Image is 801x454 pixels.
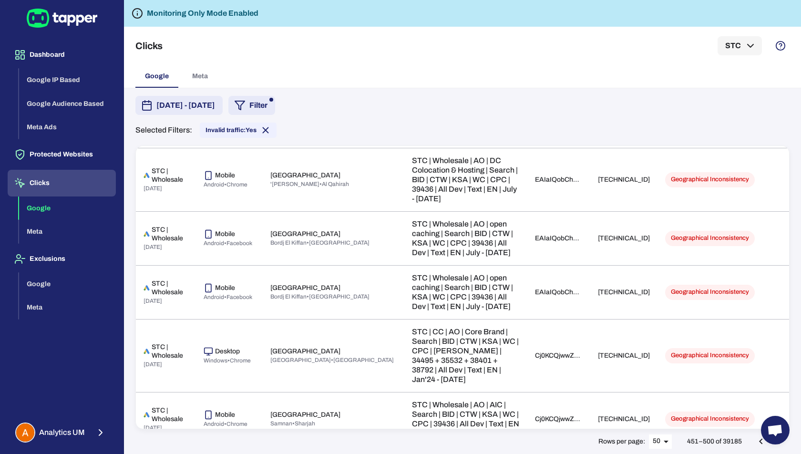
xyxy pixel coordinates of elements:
[132,8,143,19] svg: Tapper is not blocking any fraudulent activity for this domain
[665,234,755,242] span: Geographical Inconsistency
[535,175,583,184] div: EAIaIQobChMIhbWixM-WjwMV0qVQBh1WrTNcEAAYASAAEgKl__D_BwE
[144,298,162,304] span: [DATE]
[152,226,188,243] p: STC | Wholesale
[665,415,755,423] span: Geographical Inconsistency
[761,416,790,444] a: Open chat
[19,123,116,131] a: Meta Ads
[270,181,349,187] span: '[PERSON_NAME] • Al Qahirah
[152,406,188,423] p: STC | Wholesale
[135,96,223,115] button: [DATE] - [DATE]
[147,8,258,19] h6: Monitoring Only Mode Enabled
[152,167,188,184] p: STC | Wholesale
[8,170,116,196] button: Clicks
[200,123,277,138] div: Invalid traffic:Yes
[19,115,116,139] button: Meta Ads
[215,284,235,292] p: Mobile
[178,65,221,88] button: Meta
[412,273,520,311] p: STC | Wholesale | AO | open caching | Search | BID | CTW | KSA | WC | CPC | 39436 | All Dev | Tex...
[598,437,645,446] p: Rows per page:
[590,392,657,446] td: [TECHNICAL_ID]
[270,347,340,356] p: [GEOGRAPHIC_DATA]
[204,181,247,188] span: Android • Chrome
[19,99,116,107] a: Google Audience Based
[16,423,34,442] img: Analytics UM
[135,65,178,88] button: Google
[649,434,672,448] div: 50
[270,171,340,180] p: [GEOGRAPHIC_DATA]
[687,437,742,446] p: 451–500 of 39185
[535,415,583,423] div: Cj0KCQjwwZDFBhCpARIsAB95qO3LzFG6D5oWEX3aMRD1IDpLI_sIdEXVqp30mX8M_hhHMsbX2pNKvCAaAvz1EALw_wcB
[751,432,770,451] button: Go to previous page
[204,240,252,247] span: Android • Facebook
[270,284,340,292] p: [GEOGRAPHIC_DATA]
[19,92,116,116] button: Google Audience Based
[215,347,240,356] p: Desktop
[144,424,162,431] span: [DATE]
[412,219,520,258] p: STC | Wholesale | AO | open caching | Search | BID | CTW | KSA | WC | CPC | 39436 | All Dev | Tex...
[270,411,340,419] p: [GEOGRAPHIC_DATA]
[665,288,755,296] span: Geographical Inconsistency
[156,100,215,111] span: [DATE] - [DATE]
[590,265,657,319] td: [TECHNICAL_ID]
[135,65,790,88] div: platform selection
[665,175,755,184] span: Geographical Inconsistency
[412,156,520,204] p: STC | Wholesale | AO | DC Colocation & Hosting | Search | BID | CTW | KSA | WC | CPC | 39436 | Al...
[39,428,85,437] span: Analytics UM
[665,351,755,360] span: Geographical Inconsistency
[19,303,116,311] a: Meta
[19,272,116,296] button: Google
[144,244,162,250] span: [DATE]
[8,419,116,446] button: Analytics UMAnalytics UM
[590,211,657,265] td: [TECHNICAL_ID]
[535,234,583,243] div: EAIaIQobChMIvdenus-WjwMV-aqDBx28IAnsEAAYASAAEgKtsvD_BwE
[270,357,394,363] span: [GEOGRAPHIC_DATA] • [GEOGRAPHIC_DATA]
[19,203,116,211] a: Google
[535,351,583,360] div: Cj0KCQjwwZDFBhCpARIsAB95qO3FSxgMPat9VG9LfhK04QhbiDk9zMJVWJeqpSbYWokmZCYf25Z5-CwaAgRUEALw_wcB
[215,171,235,180] p: Mobile
[412,400,520,438] p: STC | Wholesale | AO | AIC | Search | BID | CTW | KSA | WC | CPC | 39436 | All Dev | Text | EN | ...
[590,319,657,392] td: [TECHNICAL_ID]
[205,126,257,134] span: Invalid traffic: Yes
[19,75,116,83] a: Google IP Based
[718,36,762,55] button: STC
[270,293,370,300] span: Bordj El Kiffan • [GEOGRAPHIC_DATA]
[8,141,116,168] button: Protected Websites
[19,196,116,220] button: Google
[535,288,583,297] div: EAIaIQobChMIoIO5rs-WjwMV4ZNQBh3EXTGWEAAYASAAEgIKtPD_BwE
[228,96,275,115] button: Filter
[8,178,116,186] a: Clicks
[135,125,192,135] p: Selected Filters:
[144,185,162,192] span: [DATE]
[215,230,235,238] p: Mobile
[8,150,116,158] a: Protected Websites
[19,227,116,235] a: Meta
[152,343,188,360] p: STC | Wholesale
[215,411,235,419] p: Mobile
[412,327,520,384] p: STC | CC | AO | Core Brand | Search | BID | CTW | KSA | WC | CPC | [PERSON_NAME] | 34495 + 35532 ...
[19,279,116,287] a: Google
[204,421,247,427] span: Android • Chrome
[19,68,116,92] button: Google IP Based
[8,50,116,58] a: Dashboard
[152,279,188,297] p: STC | Wholesale
[135,40,163,52] h5: Clicks
[19,296,116,320] button: Meta
[270,239,370,246] span: Bordj El Kiffan • [GEOGRAPHIC_DATA]
[144,361,162,368] span: [DATE]
[8,41,116,68] button: Dashboard
[204,357,251,364] span: Windows • Chrome
[8,246,116,272] button: Exclusions
[270,420,315,427] span: Samnan • Sharjah
[204,294,252,300] span: Android • Facebook
[19,220,116,244] button: Meta
[8,254,116,262] a: Exclusions
[590,148,657,211] td: [TECHNICAL_ID]
[270,230,340,238] p: [GEOGRAPHIC_DATA]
